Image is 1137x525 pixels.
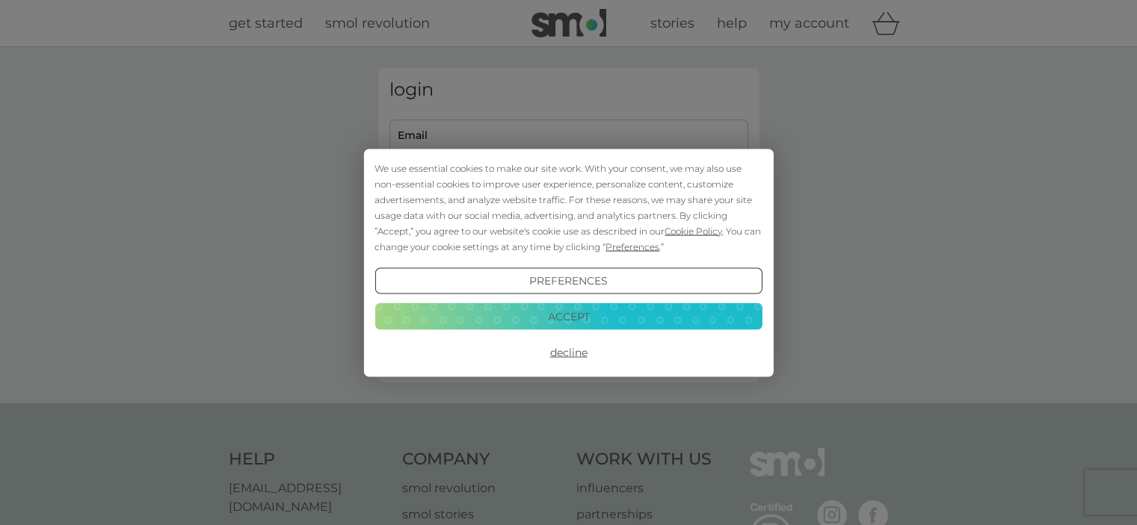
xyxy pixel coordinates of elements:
[665,225,722,236] span: Cookie Policy
[375,303,762,330] button: Accept
[363,149,773,376] div: Cookie Consent Prompt
[606,240,659,252] span: Preferences
[375,160,762,254] div: We use essential cookies to make our site work. With your consent, we may also use non-essential ...
[375,267,762,294] button: Preferences
[375,339,762,366] button: Decline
